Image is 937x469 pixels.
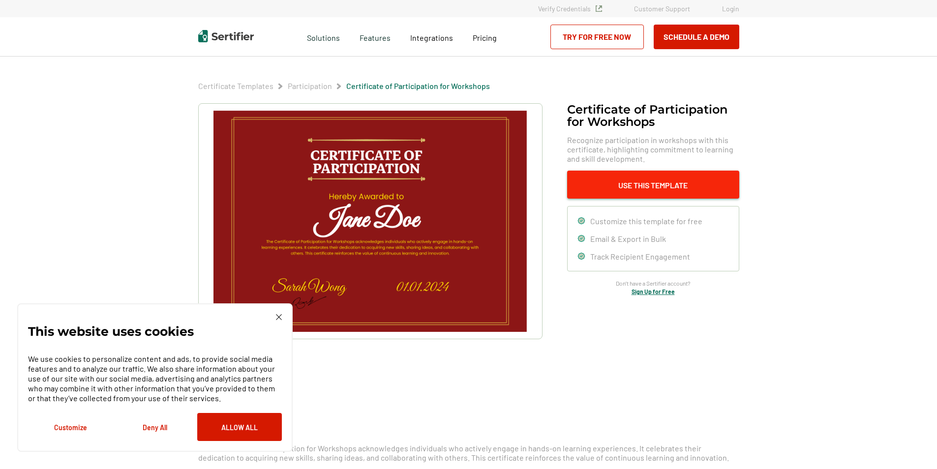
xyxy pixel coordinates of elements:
span: Customize this template for free [590,216,702,226]
span: Track Recipient Engagement [590,252,690,261]
img: Certificate of Participation​ for Workshops [213,111,526,332]
h1: Certificate of Participation​ for Workshops [567,103,739,128]
p: We use cookies to personalize content and ads, to provide social media features and to analyze ou... [28,354,282,403]
span: Participation [288,81,332,91]
a: Login [722,4,739,13]
span: Recognize participation in workshops with this certificate, highlighting commitment to learning a... [567,135,739,163]
a: Certificate of Participation​ for Workshops [346,81,490,90]
span: Email & Export in Bulk [590,234,666,243]
button: Deny All [113,413,197,441]
span: Certificate Templates [198,81,273,91]
a: Verify Credentials [538,4,602,13]
span: Pricing [473,33,497,42]
a: Customer Support [634,4,690,13]
a: Certificate Templates [198,81,273,90]
button: Use This Template [567,171,739,199]
button: Customize [28,413,113,441]
span: Integrations [410,33,453,42]
a: Pricing [473,30,497,43]
img: Cookie Popup Close [276,314,282,320]
a: Participation [288,81,332,90]
iframe: Chat Widget [888,422,937,469]
span: Don’t have a Sertifier account? [616,279,691,288]
a: Try for Free Now [550,25,644,49]
div: Breadcrumb [198,81,490,91]
span: Features [360,30,391,43]
button: Schedule a Demo [654,25,739,49]
img: Verified [596,5,602,12]
span: Solutions [307,30,340,43]
p: This website uses cookies [28,326,194,336]
button: Allow All [197,413,282,441]
span: Certificate of Participation​ for Workshops [346,81,490,91]
a: Integrations [410,30,453,43]
img: Sertifier | Digital Credentialing Platform [198,30,254,42]
a: Sign Up for Free [632,288,675,295]
span: The Certificate of Participation for Workshops acknowledges individuals who actively engage in ha... [198,443,729,462]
